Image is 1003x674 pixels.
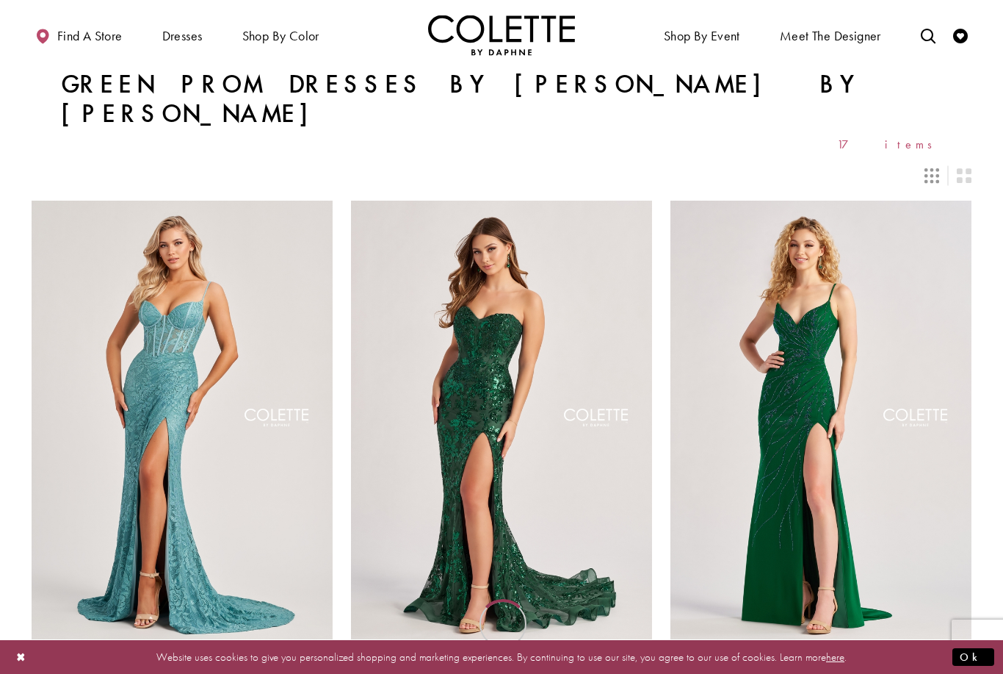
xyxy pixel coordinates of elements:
div: Layout Controls [23,159,980,192]
a: Visit Home Page [428,15,575,55]
a: Meet the designer [776,15,885,55]
span: Find a store [57,29,123,43]
span: Shop By Event [660,15,744,55]
a: Find a store [32,15,126,55]
button: Submit Dialog [952,648,994,666]
span: Shop by color [239,15,323,55]
a: here [826,649,844,664]
a: Visit Colette by Daphne Style No. CL8405 Page [32,201,333,639]
h1: Green Prom Dresses by [PERSON_NAME] by [PERSON_NAME] [61,70,942,129]
span: Dresses [162,29,203,43]
a: Toggle search [917,15,939,55]
span: Shop By Event [664,29,740,43]
span: 17 items [837,138,942,151]
span: Switch layout to 3 columns [924,168,939,183]
a: Check Wishlist [949,15,971,55]
span: Meet the designer [780,29,881,43]
span: Shop by color [242,29,319,43]
a: Visit Colette by Daphne Style No. CL8440 Page [351,201,652,639]
button: Close Dialog [9,644,34,670]
span: Switch layout to 2 columns [957,168,971,183]
img: Colette by Daphne [428,15,575,55]
a: Visit Colette by Daphne Style No. CL8510 Page [670,201,971,639]
span: Dresses [159,15,206,55]
p: Website uses cookies to give you personalized shopping and marketing experiences. By continuing t... [106,647,897,667]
